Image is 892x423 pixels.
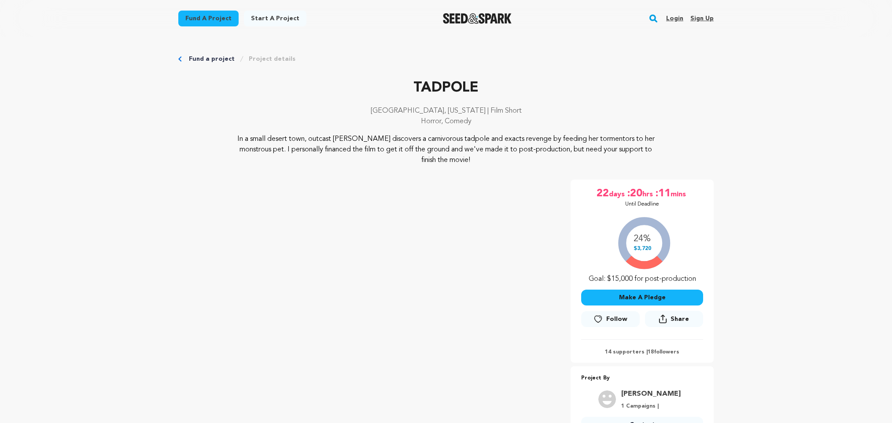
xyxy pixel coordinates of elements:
[666,11,683,26] a: Login
[597,187,609,201] span: 22
[598,390,616,408] img: user.png
[655,187,671,201] span: :11
[178,55,714,63] div: Breadcrumb
[581,290,703,305] button: Make A Pledge
[244,11,306,26] a: Start a project
[609,187,627,201] span: days
[178,77,714,99] p: TADPOLE
[581,373,703,383] p: Project By
[178,116,714,127] p: Horror, Comedy
[645,311,703,327] button: Share
[443,13,512,24] a: Seed&Spark Homepage
[671,315,689,324] span: Share
[189,55,235,63] a: Fund a project
[621,403,681,410] p: 1 Campaigns |
[443,13,512,24] img: Seed&Spark Logo Dark Mode
[621,389,681,399] a: Goto Lader Ethan profile
[627,187,642,201] span: :20
[178,11,239,26] a: Fund a project
[178,106,714,116] p: [GEOGRAPHIC_DATA], [US_STATE] | Film Short
[645,311,703,331] span: Share
[581,311,639,327] a: Follow
[606,315,627,324] span: Follow
[249,55,295,63] a: Project details
[671,187,688,201] span: mins
[690,11,714,26] a: Sign up
[581,349,703,356] p: 14 supporters | followers
[648,349,654,355] span: 18
[625,201,659,208] p: Until Deadline
[232,134,660,166] p: In a small desert town, outcast [PERSON_NAME] discovers a carnivorous tadpole and exacts revenge ...
[642,187,655,201] span: hrs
